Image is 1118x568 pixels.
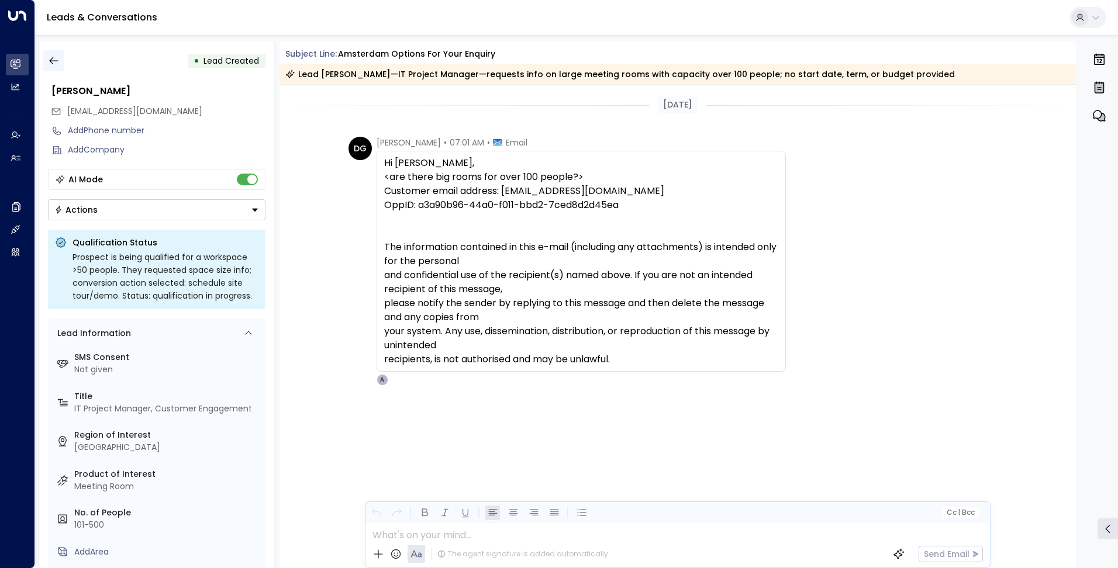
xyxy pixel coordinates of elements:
[194,50,199,71] div: •
[51,84,265,98] div: [PERSON_NAME]
[437,549,608,559] div: The agent signature is added automatically
[74,507,261,519] label: No. of People
[506,137,527,148] span: Email
[74,403,261,415] div: IT Project Manager, Customer Engagement
[285,68,955,80] div: Lead [PERSON_NAME]—IT Project Manager—requests info on large meeting rooms with capacity over 100...
[74,546,261,558] div: AddArea
[74,363,261,376] div: Not given
[941,507,979,518] button: Cc|Bcc
[67,105,202,117] span: [EMAIL_ADDRESS][DOMAIN_NAME]
[384,212,778,366] div: The information contained in this e-mail (including any attachments) is intended only for the per...
[68,144,265,156] div: AddCompany
[369,505,384,520] button: Undo
[54,205,98,215] div: Actions
[384,184,778,212] p: Customer email address: [EMAIL_ADDRESS][DOMAIN_NAME] OppID: a3a90b96-44a0-f011-bbd2-7ced8d2d45ea
[384,156,778,184] p: Hi [PERSON_NAME], <are there big rooms for over 100 people?>
[74,390,261,403] label: Title
[73,237,258,248] p: Qualification Status
[444,137,447,148] span: •
[389,505,404,520] button: Redo
[74,351,261,363] label: SMS Consent
[658,96,697,113] div: [DATE]
[74,519,261,531] div: 101-500
[377,137,441,148] span: [PERSON_NAME]
[68,124,265,137] div: AddPhone number
[74,480,261,493] div: Meeting Room
[285,48,337,60] span: Subject Line:
[53,327,131,340] div: Lead Information
[338,48,495,60] div: Amsterdam options for your enquiry
[48,199,265,220] div: Button group with a nested menu
[47,11,157,24] a: Leads & Conversations
[348,137,372,160] div: DG
[74,429,261,441] label: Region of Interest
[203,55,259,67] span: Lead Created
[48,199,265,220] button: Actions
[487,137,490,148] span: •
[68,174,103,185] div: AI Mode
[73,251,258,302] div: Prospect is being qualified for a workspace >50 people. They requested space size info; conversio...
[377,374,388,386] div: A
[67,105,202,117] span: jongould+001AmsITG@inspiredthinking.group
[946,508,974,517] span: Cc Bcc
[74,468,261,480] label: Product of Interest
[958,508,960,517] span: |
[74,441,261,453] div: [GEOGRAPHIC_DATA]
[450,137,484,148] span: 07:01 AM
